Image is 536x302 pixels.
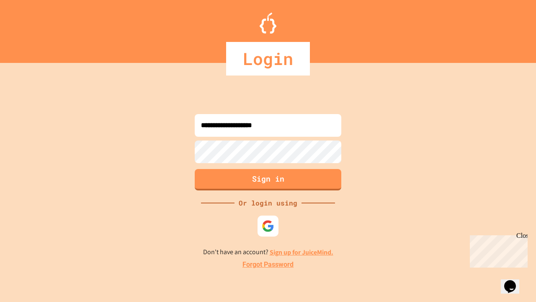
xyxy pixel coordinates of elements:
div: Or login using [234,198,301,208]
iframe: chat widget [501,268,528,294]
div: Login [226,42,310,75]
p: Don't have an account? [203,247,333,258]
a: Sign up for JuiceMind. [270,248,333,257]
button: Sign in [195,169,341,190]
img: google-icon.svg [262,220,274,232]
iframe: chat widget [466,232,528,268]
a: Forgot Password [242,260,294,270]
img: Logo.svg [260,13,276,34]
div: Chat with us now!Close [3,3,58,53]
